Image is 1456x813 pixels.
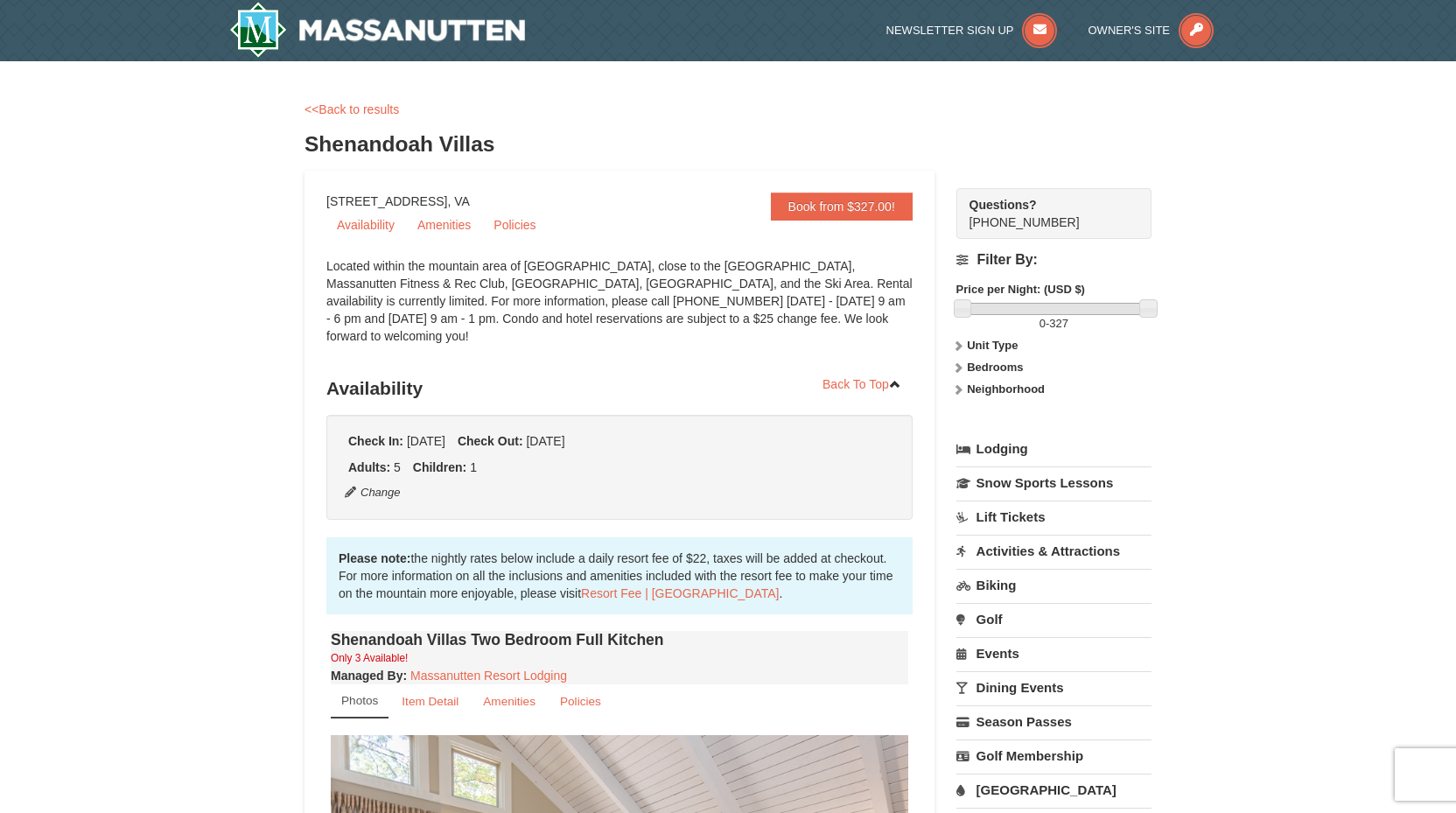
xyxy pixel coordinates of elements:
[483,695,535,708] small: Amenities
[1088,24,1214,37] a: Owner's Site
[956,535,1151,567] a: Activities & Attractions
[344,483,402,502] button: Change
[549,684,612,718] a: Policies
[967,382,1045,396] strong: Neighborhood
[394,460,401,474] span: 5
[331,669,402,683] span: Managed By
[956,739,1151,772] a: Golf Membership
[390,684,470,718] a: Item Detail
[956,671,1151,704] a: Dining Events
[331,631,908,648] h4: Shenandoah Villas Two Bedroom Full Kitchen
[483,212,546,238] a: Policies
[956,252,1151,268] h4: Filter By:
[229,2,525,58] a: Massanutten Resort
[1049,317,1068,330] span: 327
[472,684,547,718] a: Amenities
[956,603,1151,635] a: Golf
[304,102,399,116] a: <<Back to results
[956,466,1151,499] a: Snow Sports Lessons
[326,257,913,362] div: Located within the mountain area of [GEOGRAPHIC_DATA], close to the [GEOGRAPHIC_DATA], Massanutte...
[402,695,458,708] small: Item Detail
[341,694,378,707] small: Photos
[413,460,466,474] strong: Children:
[326,371,913,406] h3: Availability
[956,501,1151,533] a: Lift Tickets
[969,198,1037,212] strong: Questions?
[967,339,1018,352] strong: Unit Type
[1039,317,1046,330] span: 0
[581,586,779,600] a: Resort Fee | [GEOGRAPHIC_DATA]
[339,551,410,565] strong: Please note:
[407,434,445,448] span: [DATE]
[331,684,388,718] a: Photos
[956,569,1151,601] a: Biking
[560,695,601,708] small: Policies
[969,196,1120,229] span: [PHONE_NUMBER]
[771,193,913,221] a: Book from $327.00!
[326,212,405,238] a: Availability
[811,371,913,397] a: Back To Top
[348,434,403,448] strong: Check In:
[967,361,1023,374] strong: Bedrooms
[331,669,407,683] strong: :
[331,652,408,664] small: Only 3 Available!
[304,127,1151,162] h3: Shenandoah Villas
[956,433,1151,465] a: Lodging
[1088,24,1171,37] span: Owner's Site
[956,315,1151,333] label: -
[956,283,1085,296] strong: Price per Night: (USD $)
[229,2,525,58] img: Massanutten Resort Logo
[458,434,523,448] strong: Check Out:
[956,705,1151,738] a: Season Passes
[526,434,564,448] span: [DATE]
[956,774,1151,806] a: [GEOGRAPHIC_DATA]
[410,669,567,683] a: Massanutten Resort Lodging
[886,24,1058,37] a: Newsletter Sign Up
[956,637,1151,669] a: Events
[407,212,481,238] a: Amenities
[470,460,477,474] span: 1
[326,537,913,614] div: the nightly rates below include a daily resort fee of $22, taxes will be added at checkout. For m...
[886,24,1014,37] span: Newsletter Sign Up
[348,460,390,474] strong: Adults:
